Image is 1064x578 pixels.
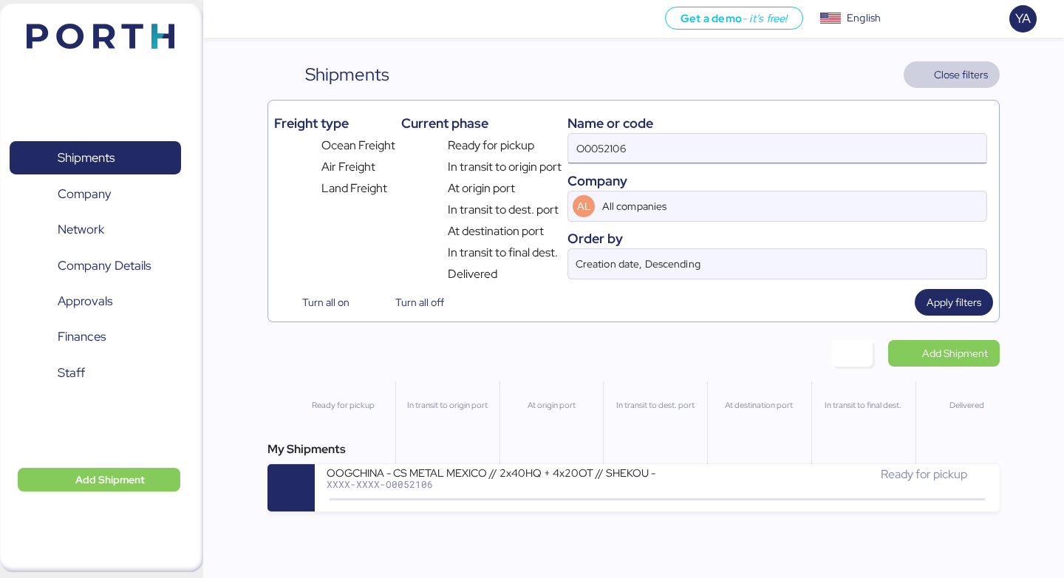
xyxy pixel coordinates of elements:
[922,399,1013,412] div: Delivered
[302,293,349,311] span: Turn all on
[818,399,909,412] div: In transit to final dest.
[18,468,180,492] button: Add Shipment
[402,399,493,412] div: In transit to origin port
[577,198,591,214] span: AL
[610,399,700,412] div: In transit to dest. port
[58,219,104,240] span: Network
[267,441,999,458] div: My Shipments
[401,113,562,133] div: Current phase
[327,479,657,489] div: XXXX-XXXX-O0052106
[448,244,558,262] span: In transit to final dest.
[927,293,981,311] span: Apply filters
[448,137,534,154] span: Ready for pickup
[1015,9,1031,28] span: YA
[714,399,805,412] div: At destination port
[448,201,559,219] span: In transit to dest. port
[506,399,597,412] div: At origin port
[448,158,562,176] span: In transit to origin port
[904,61,1000,88] button: Close filters
[58,326,106,347] span: Finances
[212,7,237,32] button: Menu
[75,471,145,489] span: Add Shipment
[847,10,881,26] div: English
[448,180,515,197] span: At origin port
[567,171,987,191] div: Company
[58,255,151,276] span: Company Details
[10,285,181,319] a: Approvals
[448,265,497,283] span: Delivered
[922,344,988,362] span: Add Shipment
[327,466,657,478] div: OOGCHINA - CS METAL MEXICO // 2x40HQ + 4x20OT // SHEKOU - MANZANILLO // HBL: OOGSZ25080975 // MBL...
[274,113,395,133] div: Freight type
[881,466,967,482] span: Ready for pickup
[321,180,387,197] span: Land Freight
[599,191,944,221] input: AL
[567,113,987,133] div: Name or code
[10,356,181,390] a: Staff
[321,137,395,154] span: Ocean Freight
[10,320,181,354] a: Finances
[321,158,375,176] span: Air Freight
[934,66,988,84] span: Close filters
[58,183,112,205] span: Company
[10,248,181,282] a: Company Details
[367,289,456,316] button: Turn all off
[297,399,389,412] div: Ready for pickup
[567,228,987,248] div: Order by
[10,141,181,175] a: Shipments
[305,61,389,88] div: Shipments
[10,177,181,211] a: Company
[888,340,1000,367] a: Add Shipment
[58,290,112,312] span: Approvals
[274,289,361,316] button: Turn all on
[915,289,993,316] button: Apply filters
[395,293,444,311] span: Turn all off
[10,213,181,247] a: Network
[58,362,85,384] span: Staff
[448,222,544,240] span: At destination port
[58,147,115,169] span: Shipments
